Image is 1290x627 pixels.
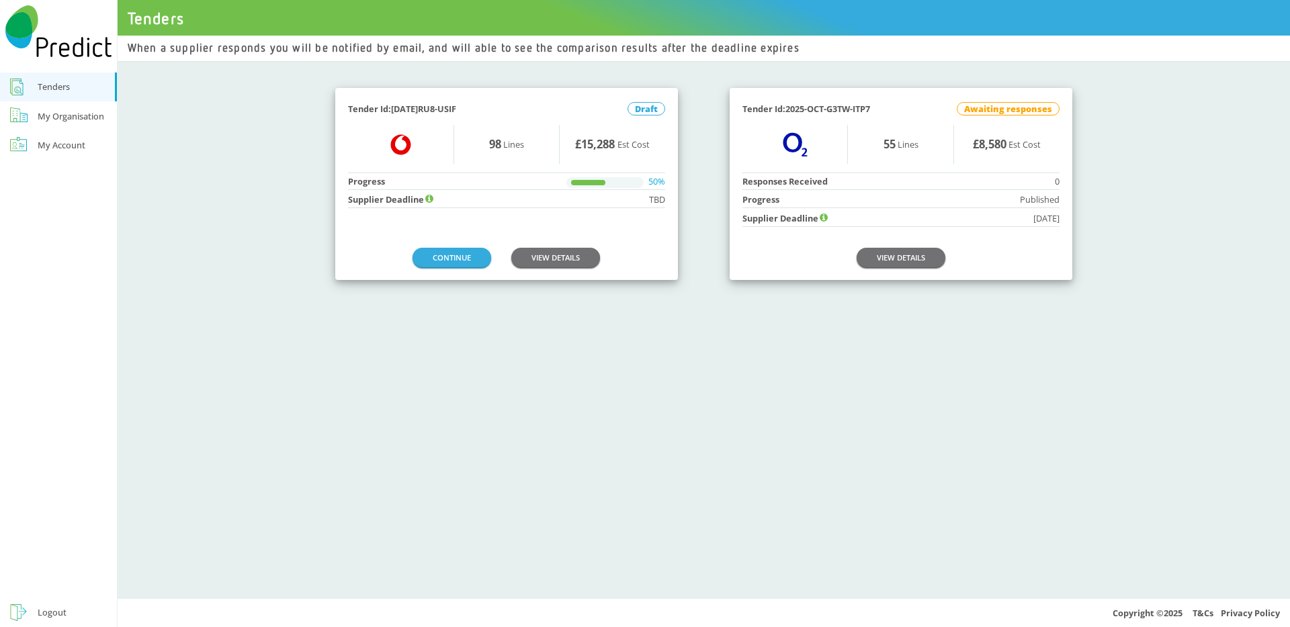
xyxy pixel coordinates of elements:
div: Awaiting responses [957,102,1060,115]
div: Supplier Deadline [742,210,828,226]
a: CONTINUE [413,248,491,267]
div: Progress [348,173,385,189]
div: Progress [742,191,779,207]
div: £8,580 [973,140,1006,149]
div: £15,288 [575,140,615,149]
a: T&Cs [1193,607,1213,619]
div: My Account [38,137,85,153]
div: Published [1020,191,1060,207]
div: Lines [848,125,953,164]
div: TBD [649,191,665,207]
div: 50% [648,173,665,189]
div: Responses Received [742,173,828,189]
div: Tender Id: [DATE]RU8-USIF [348,101,456,117]
div: Est Cost [953,125,1060,164]
div: Tender Id: 2025-OCT-G3TW-ITP7 [742,101,870,117]
div: 0 [1055,173,1060,189]
div: [DATE] [1033,210,1060,226]
img: Predict Mobile [5,5,112,58]
a: VIEW DETAILS [511,248,600,267]
div: My Organisation [38,108,104,124]
div: Tenders [38,79,70,95]
div: Lines [454,125,560,164]
div: Supplier Deadline [348,191,433,207]
div: Draft [628,102,665,115]
div: Est Cost [559,125,665,164]
a: VIEW DETAILS [857,248,945,267]
div: 55 [884,140,896,149]
a: Privacy Policy [1221,607,1280,619]
div: Logout [38,604,67,620]
div: When a supplier responds you will be notified by email, and will able to see the comparison resul... [128,42,800,55]
div: Copyright © 2025 [118,598,1290,627]
div: 98 [489,140,501,149]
